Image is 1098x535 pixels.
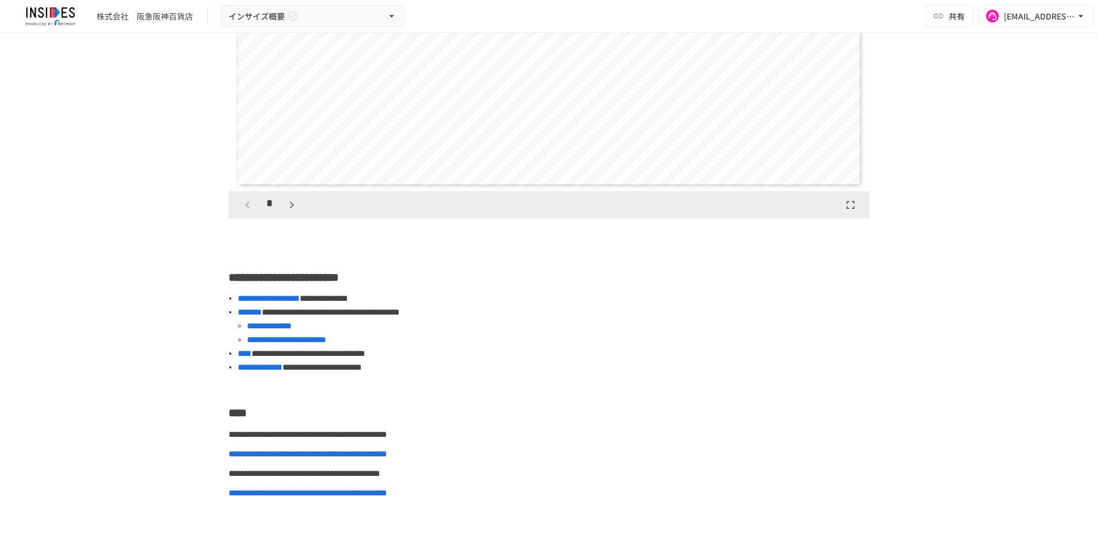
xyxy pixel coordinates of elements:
img: JmGSPSkPjKwBq77AtHmwC7bJguQHJlCRQfAXtnx4WuV [14,7,87,25]
button: [EMAIL_ADDRESS][DOMAIN_NAME] [979,5,1093,28]
span: 共有 [949,10,965,22]
span: インサイズ概要 [229,9,285,24]
div: 株式会社 阪急阪神百貨店 [96,10,193,22]
button: インサイズ概要 [221,5,405,28]
button: 共有 [926,5,974,28]
div: [EMAIL_ADDRESS][DOMAIN_NAME] [1004,9,1075,24]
